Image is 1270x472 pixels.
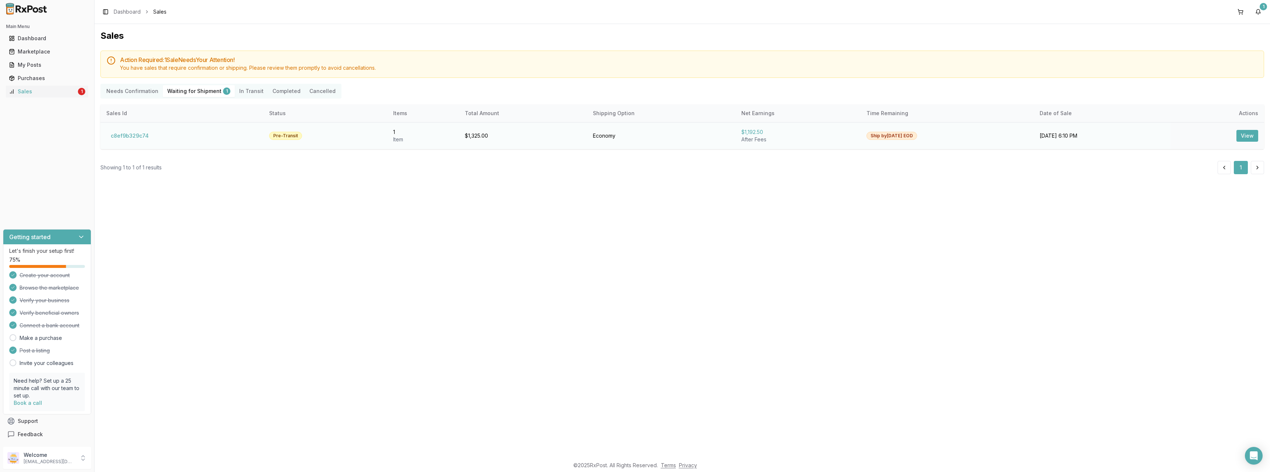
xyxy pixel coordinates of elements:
[153,8,167,15] span: Sales
[1040,132,1165,139] div: [DATE] 6:10 PM
[3,428,91,441] button: Feedback
[9,61,85,69] div: My Posts
[866,132,917,140] div: Ship by [DATE] EOD
[305,85,340,97] button: Cancelled
[1245,447,1263,465] div: Open Intercom Messenger
[387,104,459,122] th: Items
[587,104,735,122] th: Shipping Option
[861,104,1034,122] th: Time Remaining
[9,232,51,241] h3: Getting started
[14,400,42,406] a: Book a call
[100,104,263,122] th: Sales Id
[3,72,91,84] button: Purchases
[24,451,75,459] p: Welcome
[268,85,305,97] button: Completed
[20,347,50,354] span: Post a listing
[163,85,235,97] button: Waiting for Shipment
[661,462,676,468] a: Terms
[102,85,163,97] button: Needs Confirmation
[20,334,62,342] a: Make a purchase
[6,72,88,85] a: Purchases
[3,59,91,71] button: My Posts
[1171,104,1264,122] th: Actions
[6,32,88,45] a: Dashboard
[741,128,855,136] div: $1,192.50
[20,309,79,317] span: Verify beneficial owners
[9,88,76,95] div: Sales
[263,104,387,122] th: Status
[393,136,453,143] div: Item
[7,452,19,464] img: User avatar
[20,284,79,292] span: Browse the marketplace
[1034,104,1171,122] th: Date of Sale
[9,75,85,82] div: Purchases
[1234,161,1248,174] button: 1
[3,46,91,58] button: Marketplace
[735,104,861,122] th: Net Earnings
[100,164,162,171] div: Showing 1 to 1 of 1 results
[3,32,91,44] button: Dashboard
[20,272,70,279] span: Create your account
[9,256,20,263] span: 75 %
[120,64,1258,72] div: You have sales that require confirmation or shipping. Please review them promptly to avoid cancel...
[459,104,587,122] th: Total Amount
[3,3,50,15] img: RxPost Logo
[393,128,453,136] div: 1
[465,132,581,139] div: $1,325.00
[6,24,88,30] h2: Main Menu
[20,322,79,329] span: Connect a bank account
[78,88,85,95] div: 1
[9,35,85,42] div: Dashboard
[1252,6,1264,18] button: 1
[24,459,75,465] p: [EMAIL_ADDRESS][DOMAIN_NAME]
[9,247,85,255] p: Let's finish your setup first!
[6,85,88,98] a: Sales1
[100,30,1264,42] h1: Sales
[1236,130,1258,142] button: View
[9,48,85,55] div: Marketplace
[114,8,167,15] nav: breadcrumb
[235,85,268,97] button: In Transit
[3,86,91,97] button: Sales1
[1260,3,1267,10] div: 1
[269,132,302,140] div: Pre-Transit
[593,132,730,139] div: Economy
[6,58,88,72] a: My Posts
[679,462,697,468] a: Privacy
[120,57,1258,63] h5: Action Required: 1 Sale Need s Your Attention!
[20,297,69,304] span: Verify your business
[20,359,73,367] a: Invite your colleagues
[114,8,141,15] a: Dashboard
[14,377,80,399] p: Need help? Set up a 25 minute call with our team to set up.
[106,130,153,142] button: c8ef9b329c74
[6,45,88,58] a: Marketplace
[3,414,91,428] button: Support
[741,136,855,143] div: After Fees
[223,87,230,95] div: 1
[18,431,43,438] span: Feedback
